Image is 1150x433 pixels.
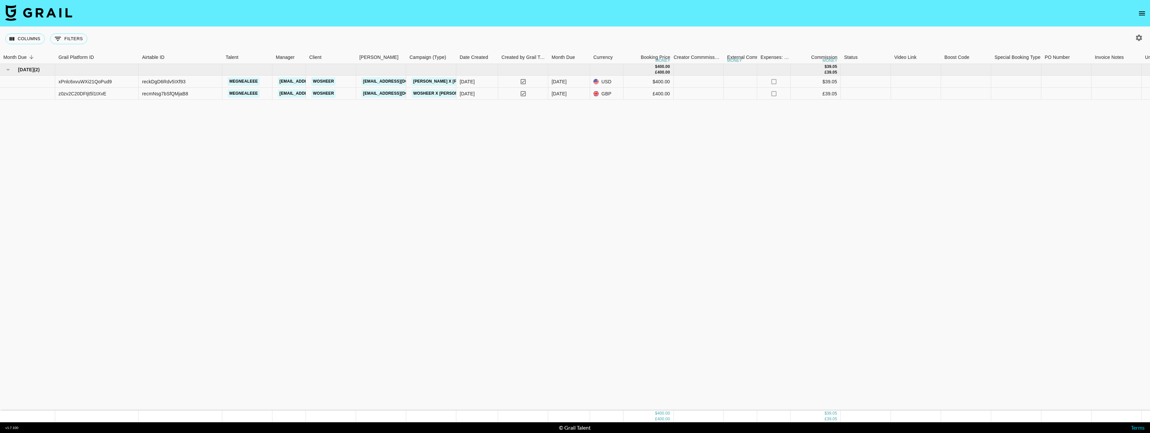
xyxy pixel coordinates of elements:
div: z0zv2C20DFtjt5l1tXvE [59,90,106,97]
div: Client [309,51,322,64]
div: money [727,59,742,63]
div: £39.05 [791,88,841,100]
div: xPnlc6xvuWXi21QoPud9 [59,78,112,85]
div: Airtable ID [139,51,222,64]
a: [PERSON_NAME] x [PERSON_NAME] [412,77,488,86]
div: Video Link [894,51,917,64]
div: £ [824,70,827,75]
div: Created by Grail Team [498,51,548,64]
div: Date Created [456,51,498,64]
a: Wosheer [311,77,336,86]
div: Special Booking Type [991,51,1041,64]
div: Creator Commmission Override [674,51,720,64]
div: £ [824,416,827,422]
div: $39.05 [791,76,841,88]
a: Terms [1131,424,1145,431]
div: Grail Platform ID [59,51,94,64]
div: v 1.7.100 [5,426,18,430]
div: Expenses: Remove Commission? [761,51,789,64]
div: Created by Grail Team [501,51,547,64]
div: Client [306,51,356,64]
a: Wosheer [311,89,336,98]
a: megnealeee [228,89,260,98]
a: [EMAIL_ADDRESS][DOMAIN_NAME] [278,89,353,98]
div: USD [590,76,623,88]
div: Date Created [460,51,488,64]
div: 400.00 [657,70,670,75]
div: £400.00 [623,88,674,100]
div: Month Due [552,51,575,64]
div: Special Booking Type [995,51,1040,64]
div: Status [844,51,858,64]
div: Manager [272,51,306,64]
div: Currency [593,51,613,64]
div: Invoice Notes [1095,51,1124,64]
button: open drawer [1135,7,1149,20]
div: money [822,59,837,63]
div: 39.05 [827,64,837,70]
div: Expenses: Remove Commission? [757,51,791,64]
div: Aug '25 [552,90,567,97]
div: 400.00 [657,64,670,70]
a: Wosheer x [PERSON_NAME] [412,89,475,98]
button: Show filters [50,33,87,44]
div: Video Link [891,51,941,64]
div: Invoice Notes [1091,51,1142,64]
div: Campaign (Type) [410,51,446,64]
div: Talent [226,51,238,64]
div: $400.00 [623,76,674,88]
div: Grail Platform ID [55,51,139,64]
div: $ [655,411,658,416]
div: Booking Price [641,51,670,64]
div: Creator Commmission Override [674,51,724,64]
button: Sort [27,53,36,62]
div: 19/08/2025 [460,90,475,97]
div: £ [655,416,658,422]
div: 39.05 [827,416,837,422]
div: $ [824,64,827,70]
div: [PERSON_NAME] [359,51,398,64]
div: PO Number [1041,51,1091,64]
div: Commission [811,51,837,64]
div: 400.00 [657,411,670,416]
div: Month Due [548,51,590,64]
img: Grail Talent [5,5,72,21]
div: recmNsg7bSfQMjaB8 [142,90,188,97]
div: Booker [356,51,406,64]
div: Month Due [3,51,27,64]
div: GBP [590,88,623,100]
div: £ [655,70,658,75]
div: 39.05 [827,70,837,75]
div: Manager [276,51,295,64]
a: [EMAIL_ADDRESS][DOMAIN_NAME] [361,89,436,98]
div: Talent [222,51,272,64]
div: money [655,59,670,63]
button: hide children [3,65,13,74]
div: Status [841,51,891,64]
span: [DATE] [18,66,34,73]
div: Boost Code [944,51,969,64]
div: Aug '25 [552,78,567,85]
a: [EMAIL_ADDRESS][DOMAIN_NAME] [278,77,353,86]
div: reckDgD6Rdv5IXf93 [142,78,186,85]
div: Airtable ID [142,51,164,64]
div: External Commission [727,51,772,64]
div: Campaign (Type) [406,51,456,64]
div: $ [824,411,827,416]
div: 39.05 [827,411,837,416]
a: [EMAIL_ADDRESS][DOMAIN_NAME] [361,77,436,86]
span: ( 2 ) [34,66,40,73]
button: Select columns [5,33,45,44]
div: PO Number [1045,51,1070,64]
a: megnealeee [228,77,260,86]
div: Boost Code [941,51,991,64]
div: Currency [590,51,623,64]
div: © Grail Talent [559,424,591,431]
div: 400.00 [657,416,670,422]
div: 19/08/2025 [460,78,475,85]
div: $ [655,64,658,70]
